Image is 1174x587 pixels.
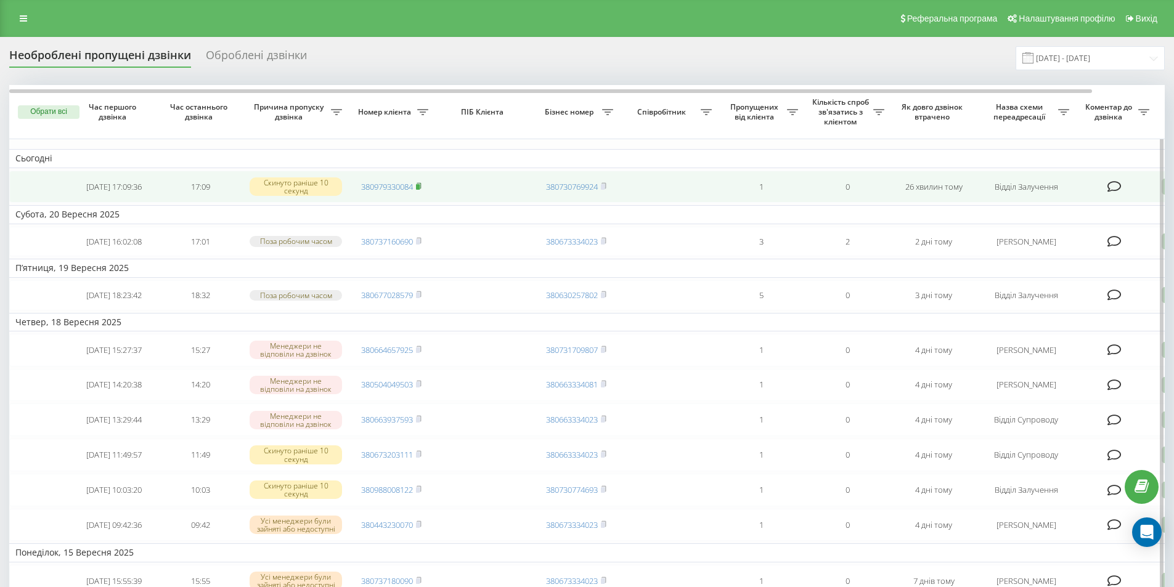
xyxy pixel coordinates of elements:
div: Менеджери не відповіли на дзвінок [250,376,342,394]
td: 3 [718,227,804,257]
a: 380663937593 [361,414,413,425]
div: Менеджери не відповіли на дзвінок [250,341,342,359]
td: [DATE] 16:02:08 [71,227,157,257]
a: 380673334023 [546,236,598,247]
td: [DATE] 15:27:37 [71,334,157,366]
td: [DATE] 17:09:36 [71,171,157,203]
span: Кількість спроб зв'язатись з клієнтом [810,97,873,126]
td: 0 [804,474,891,506]
td: 4 дні тому [891,509,977,541]
a: 380673334023 [546,575,598,586]
a: 380663334023 [546,414,598,425]
a: 380443230070 [361,519,413,530]
span: Бізнес номер [539,107,602,117]
a: 380630257802 [546,289,598,301]
a: 380730774693 [546,484,598,495]
div: Скинуто раніше 10 секунд [250,480,342,499]
td: 5 [718,280,804,310]
a: 380504049503 [361,379,413,390]
td: 1 [718,439,804,471]
a: 380663334081 [546,379,598,390]
td: [DATE] 09:42:36 [71,509,157,541]
td: 0 [804,369,891,402]
td: 0 [804,439,891,471]
div: Open Intercom Messenger [1132,517,1162,547]
span: Коментар до дзвінка [1082,102,1138,121]
div: Оброблені дзвінки [206,49,307,68]
td: 2 дні тому [891,227,977,257]
td: 4 дні тому [891,334,977,366]
td: [DATE] 18:23:42 [71,280,157,310]
a: 380737180090 [361,575,413,586]
td: 14:20 [157,369,243,402]
td: Відділ Супроводу [977,439,1075,471]
td: 2 [804,227,891,257]
div: Поза робочим часом [250,236,342,246]
td: Відділ Залучення [977,280,1075,310]
td: 4 дні тому [891,474,977,506]
td: 0 [804,403,891,436]
a: 380730769924 [546,181,598,192]
td: 09:42 [157,509,243,541]
td: [PERSON_NAME] [977,369,1075,402]
td: 13:29 [157,403,243,436]
td: 0 [804,334,891,366]
span: Назва схеми переадресації [983,102,1058,121]
a: 380673334023 [546,519,598,530]
td: [DATE] 11:49:57 [71,439,157,471]
div: Скинуто раніше 10 секунд [250,445,342,464]
button: Обрати всі [18,105,79,119]
span: Вихід [1136,14,1157,23]
td: 3 дні тому [891,280,977,310]
div: Усі менеджери були зайняті або недоступні [250,516,342,534]
span: Пропущених від клієнта [724,102,787,121]
td: [PERSON_NAME] [977,509,1075,541]
td: 0 [804,171,891,203]
span: Причина пропуску дзвінка [250,102,331,121]
td: 10:03 [157,474,243,506]
td: 1 [718,369,804,402]
span: Час останнього дзвінка [167,102,234,121]
span: ПІБ Клієнта [445,107,523,117]
span: Як довго дзвінок втрачено [900,102,967,121]
a: 380979330084 [361,181,413,192]
td: [PERSON_NAME] [977,227,1075,257]
a: 380663334023 [546,449,598,460]
a: 380731709807 [546,344,598,355]
td: 1 [718,403,804,436]
a: 380673203111 [361,449,413,460]
td: 26 хвилин тому [891,171,977,203]
td: 11:49 [157,439,243,471]
td: 18:32 [157,280,243,310]
td: 1 [718,334,804,366]
td: Відділ Залучення [977,474,1075,506]
a: 380988008122 [361,484,413,495]
div: Менеджери не відповіли на дзвінок [250,411,342,429]
span: Реферальна програма [907,14,998,23]
td: 1 [718,171,804,203]
a: 380737160690 [361,236,413,247]
td: [PERSON_NAME] [977,334,1075,366]
div: Необроблені пропущені дзвінки [9,49,191,68]
td: 4 дні тому [891,403,977,436]
td: 0 [804,509,891,541]
td: 1 [718,474,804,506]
td: Відділ Залучення [977,171,1075,203]
span: Співробітник [626,107,701,117]
td: 17:01 [157,227,243,257]
div: Поза робочим часом [250,290,342,301]
td: [DATE] 10:03:20 [71,474,157,506]
td: 15:27 [157,334,243,366]
td: Відділ Супроводу [977,403,1075,436]
td: 4 дні тому [891,369,977,402]
td: [DATE] 13:29:44 [71,403,157,436]
td: 0 [804,280,891,310]
td: 1 [718,509,804,541]
span: Номер клієнта [354,107,417,117]
td: [DATE] 14:20:38 [71,369,157,402]
a: 380677028579 [361,289,413,301]
a: 380664657925 [361,344,413,355]
td: 4 дні тому [891,439,977,471]
span: Налаштування профілю [1019,14,1115,23]
div: Скинуто раніше 10 секунд [250,177,342,196]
